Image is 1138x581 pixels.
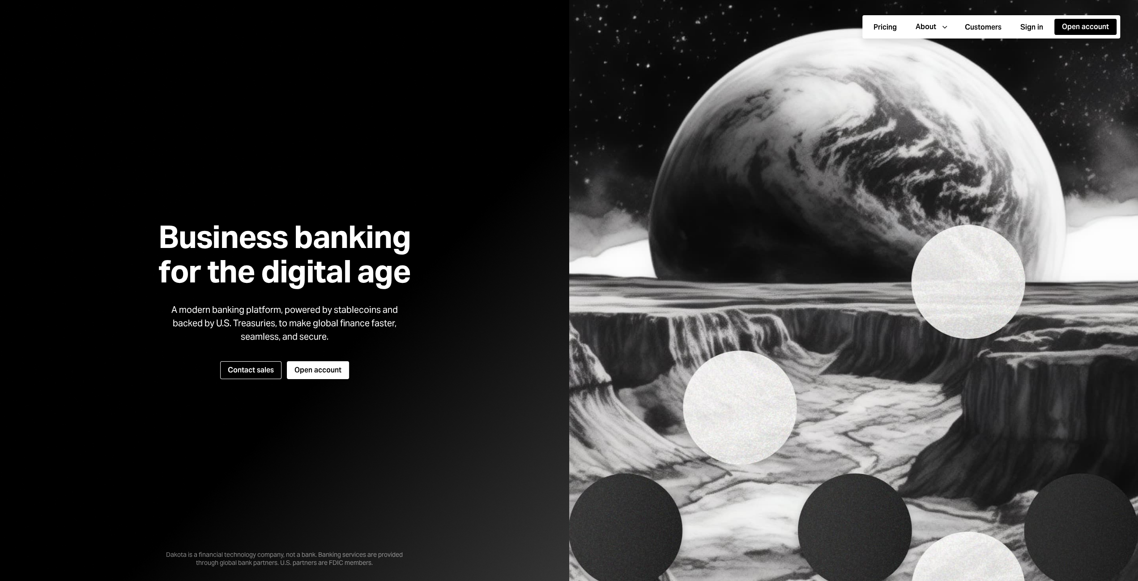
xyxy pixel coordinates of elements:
[1054,19,1117,35] button: Open account
[908,19,954,35] button: About
[957,19,1009,35] button: Customers
[866,19,904,35] button: Pricing
[866,18,904,36] a: Pricing
[148,220,422,289] h1: Business banking for the digital age
[916,22,936,32] div: About
[220,361,281,379] button: Contact sales
[287,361,349,379] button: Open account
[957,18,1009,36] a: Customers
[164,303,405,343] div: A modern banking platform, powered by stablecoins and backed by U.S. Treasuries, to make global f...
[1013,18,1051,36] a: Sign in
[1013,19,1051,35] button: Sign in
[150,536,419,567] div: Dakota is a financial technology company, not a bank. Banking services are provided through globa...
